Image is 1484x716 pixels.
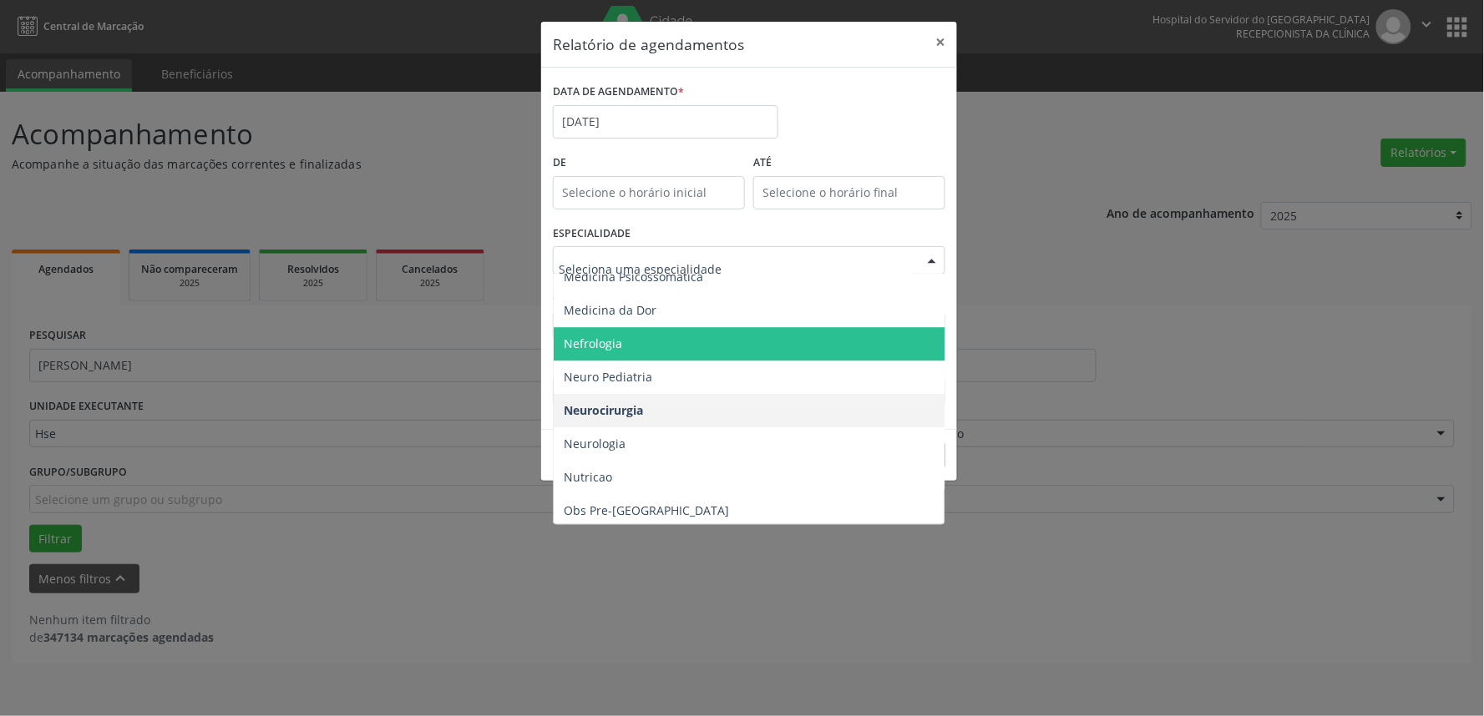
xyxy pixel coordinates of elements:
span: Neurologia [564,436,626,451]
span: Neuro Pediatria [564,369,652,385]
label: ESPECIALIDADE [553,221,631,247]
input: Selecione o horário inicial [553,176,745,209]
span: Medicina Psicossomatica [564,269,703,285]
h5: Relatório de agendamentos [553,33,744,55]
span: Obs Pre-[GEOGRAPHIC_DATA] [564,502,729,518]
span: Nutricao [564,469,612,485]
input: Seleciona uma especialidade [559,252,911,285]
span: Neurocirurgia [564,402,643,418]
span: Nefrologia [564,335,622,351]
label: ATÉ [753,150,945,176]
button: Close [924,22,957,63]
span: Medicina da Dor [564,302,656,318]
label: De [553,150,745,176]
label: DATA DE AGENDAMENTO [553,79,684,105]
input: Selecione uma data ou intervalo [553,105,778,139]
input: Selecione o horário final [753,176,945,209]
